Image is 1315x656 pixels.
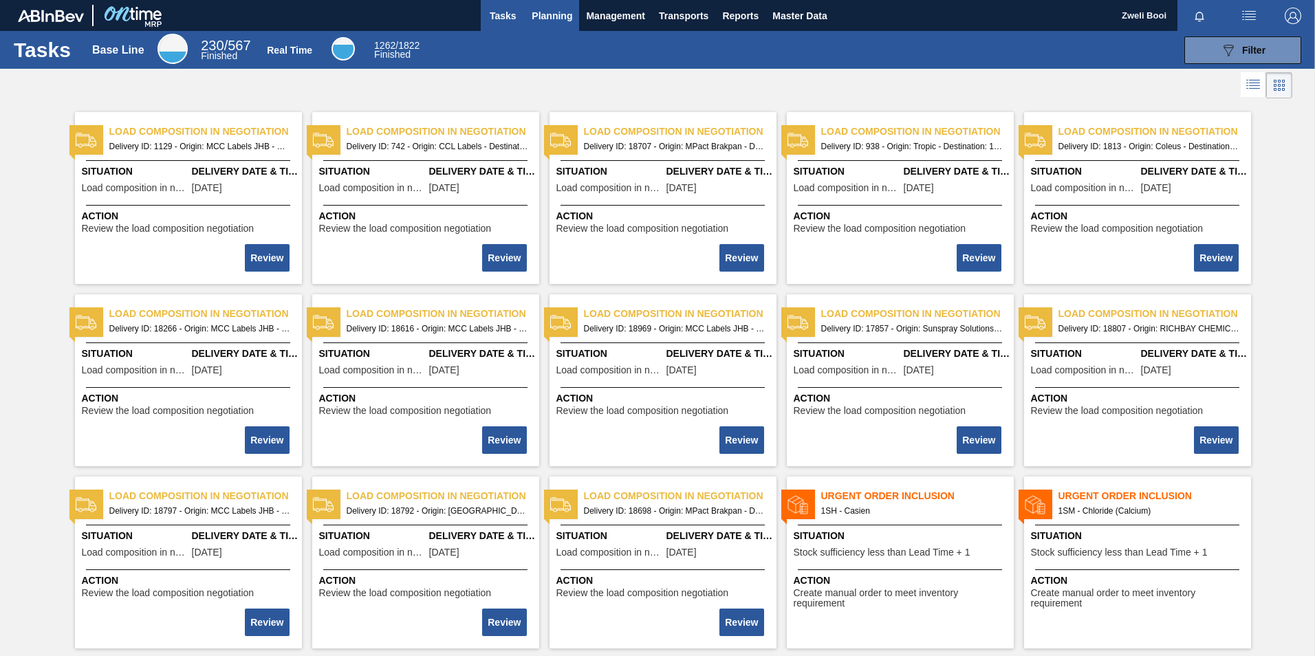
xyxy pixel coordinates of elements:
img: status [1025,312,1045,333]
span: Load composition in negotiation [109,124,302,139]
span: Load composition in negotiation [319,365,426,375]
span: Load composition in negotiation [556,183,663,193]
div: Complete task: 2223543 [246,425,290,455]
span: Action [82,391,298,406]
span: Load composition in negotiation [556,365,663,375]
span: Load composition in negotiation [109,307,302,321]
span: Delivery ID: 18266 - Origin: MCC Labels JHB - Destination: 1SD [109,321,291,336]
img: Logout [1285,8,1301,24]
span: Delivery ID: 18792 - Origin: Thuthuka - Destination: 1SD [347,503,528,518]
span: Situation [82,164,188,179]
div: Complete task: 2223544 [483,425,528,455]
span: Delivery Date & Time [192,529,298,543]
img: status [1025,494,1045,515]
img: status [787,312,808,333]
span: Delivery ID: 18616 - Origin: MCC Labels JHB - Destination: 1SD [347,321,528,336]
h1: Tasks [14,42,74,58]
button: Review [719,426,763,454]
span: Action [794,391,1010,406]
span: Delivery Date & Time [1141,164,1248,179]
img: status [550,312,571,333]
div: Complete task: 2223549 [483,607,528,637]
button: Notifications [1177,6,1221,25]
span: Delivery Date & Time [429,347,536,361]
span: Transports [659,8,708,24]
div: Complete task: 2223538 [246,243,290,273]
span: 1SM - Chloride (Calcium) [1058,503,1240,518]
span: 08/11/2025, [904,365,934,375]
span: Load composition in negotiation [347,489,539,503]
span: Master Data [772,8,827,24]
span: Action [82,209,298,223]
span: Load composition in negotiation [821,124,1014,139]
span: Situation [794,529,1010,543]
span: Stock sufficiency less than Lead Time + 1 [1031,547,1208,558]
button: Review [482,426,526,454]
span: 01/27/2023, [429,183,459,193]
span: Action [794,573,1010,588]
span: Review the load composition negotiation [1031,406,1204,416]
span: Delivery Date & Time [904,347,1010,361]
span: Create manual order to meet inventory requirement [794,588,1010,609]
span: / 567 [201,38,250,53]
span: Action [319,209,536,223]
button: Review [719,244,763,272]
span: Load composition in negotiation [347,307,539,321]
div: Base Line [92,44,144,56]
span: Situation [82,529,188,543]
button: Filter [1184,36,1301,64]
span: Action [556,209,773,223]
span: Action [556,391,773,406]
span: 230 [201,38,224,53]
span: Delivery ID: 938 - Origin: Tropic - Destination: 1SD [821,139,1003,154]
span: Situation [1031,529,1248,543]
span: 1262 [374,40,395,51]
span: Filter [1242,45,1265,56]
span: Situation [319,347,426,361]
span: Situation [319,164,426,179]
span: Planning [532,8,572,24]
span: Load composition in negotiation [821,307,1014,321]
span: Review the load composition negotiation [82,588,254,598]
img: status [313,312,334,333]
span: Situation [1031,164,1138,179]
span: Action [794,209,1010,223]
span: 09/08/2025, [1141,365,1171,375]
span: Create manual order to meet inventory requirement [1031,588,1248,609]
div: Complete task: 2223545 [721,425,765,455]
span: Review the load composition negotiation [794,223,966,234]
span: Urgent Order Inclusion [1058,489,1251,503]
img: status [787,130,808,151]
span: Situation [319,529,426,543]
img: userActions [1241,8,1257,24]
span: Review the load composition negotiation [82,406,254,416]
span: Delivery ID: 17857 - Origin: Sunspray Solutions - Destination: 1SB [821,321,1003,336]
span: Reports [722,8,759,24]
button: Review [957,426,1001,454]
span: Finished [201,50,237,61]
span: Delivery ID: 18707 - Origin: MPact Brakpan - Destination: 1SD [584,139,765,154]
span: Delivery ID: 1813 - Origin: Coleus - Destination: 1SD [1058,139,1240,154]
span: Delivery ID: 18969 - Origin: MCC Labels JHB - Destination: 1SD [584,321,765,336]
img: status [76,494,96,515]
span: Load composition in negotiation [556,547,663,558]
button: Review [719,609,763,636]
span: Situation [1031,347,1138,361]
span: Delivery ID: 18807 - Origin: RICHBAY CHEMICALS PTY LTD - Destination: 1SE [1058,321,1240,336]
div: Complete task: 2223550 [721,607,765,637]
span: Situation [556,347,663,361]
span: 09/02/2025, [429,365,459,375]
span: Load composition in negotiation [1031,183,1138,193]
span: / 1822 [374,40,420,51]
span: Delivery Date & Time [666,529,773,543]
div: Card Vision [1266,72,1292,98]
span: Load composition in negotiation [1058,124,1251,139]
button: Review [957,244,1001,272]
span: 09/05/2025, [429,547,459,558]
button: Review [1194,426,1238,454]
span: Load composition in negotiation [794,183,900,193]
span: Delivery ID: 18797 - Origin: MCC Labels JHB - Destination: 1SE [109,503,291,518]
span: Delivery Date & Time [904,164,1010,179]
button: Review [482,609,526,636]
span: 03/13/2023, [904,183,934,193]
